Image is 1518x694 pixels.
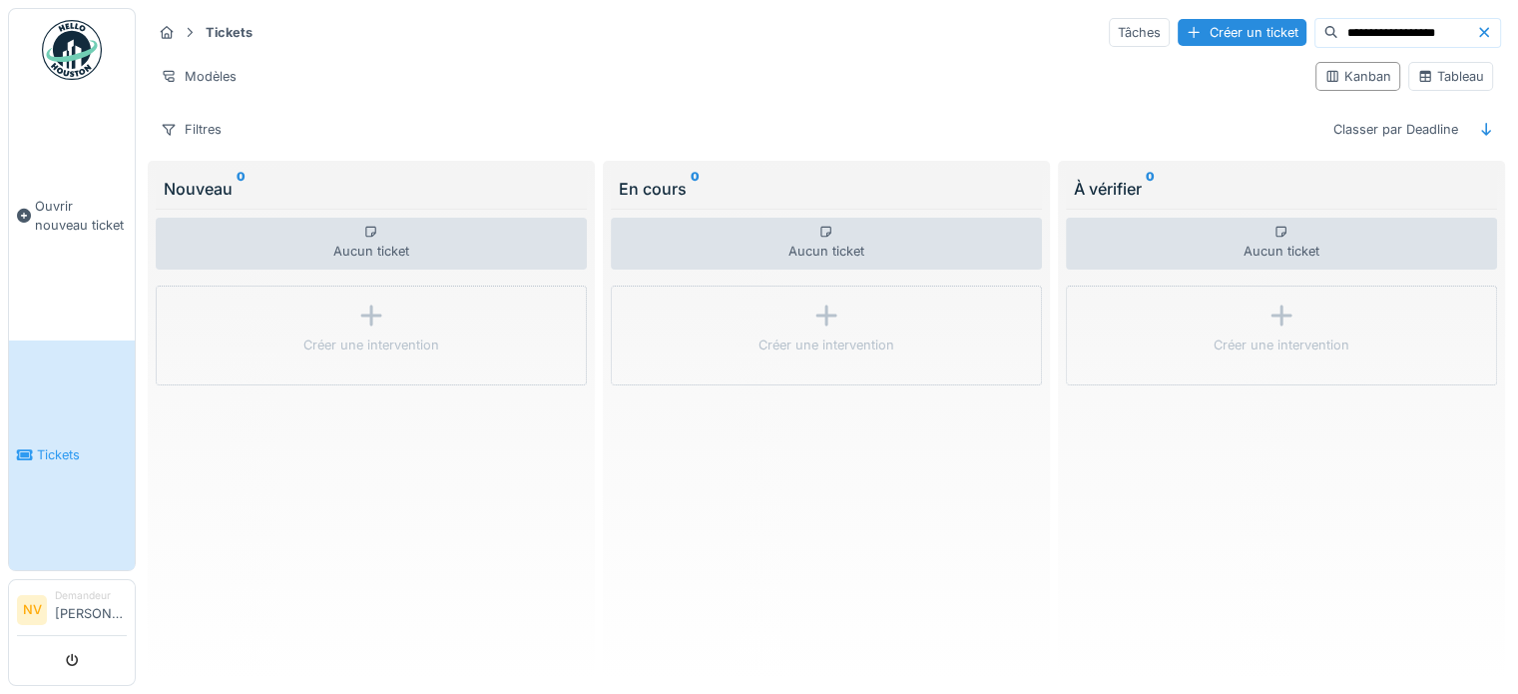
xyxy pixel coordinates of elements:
[1324,67,1391,86] div: Kanban
[42,20,102,80] img: Badge_color-CXgf-gQk.svg
[37,445,127,464] span: Tickets
[152,62,246,91] div: Modèles
[1066,218,1497,270] div: Aucun ticket
[1146,177,1155,201] sup: 0
[619,177,1034,201] div: En cours
[55,588,127,631] li: [PERSON_NAME]
[1178,19,1306,46] div: Créer un ticket
[691,177,700,201] sup: 0
[237,177,246,201] sup: 0
[156,218,587,270] div: Aucun ticket
[35,197,127,235] span: Ouvrir nouveau ticket
[1214,336,1349,354] div: Créer une intervention
[55,588,127,603] div: Demandeur
[152,115,231,144] div: Filtres
[303,336,439,354] div: Créer une intervention
[17,588,127,636] a: NV Demandeur[PERSON_NAME]
[759,336,894,354] div: Créer une intervention
[1324,115,1467,144] div: Classer par Deadline
[611,218,1042,270] div: Aucun ticket
[198,23,260,42] strong: Tickets
[17,595,47,625] li: NV
[1417,67,1484,86] div: Tableau
[1074,177,1489,201] div: À vérifier
[9,341,135,571] a: Tickets
[1109,18,1170,47] div: Tâches
[9,91,135,341] a: Ouvrir nouveau ticket
[164,177,579,201] div: Nouveau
